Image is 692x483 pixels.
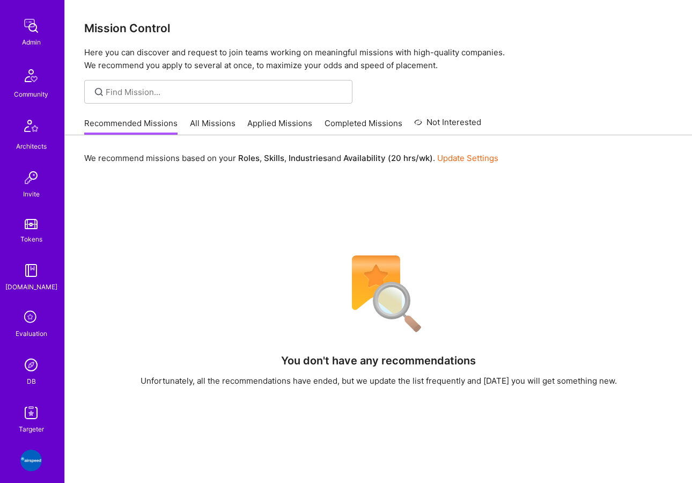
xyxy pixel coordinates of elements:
img: Skill Targeter [20,402,42,423]
a: All Missions [190,118,235,135]
div: Unfortunately, all the recommendations have ended, but we update the list frequently and [DATE] y... [141,375,617,386]
p: Here you can discover and request to join teams working on meaningful missions with high-quality ... [84,46,673,72]
p: We recommend missions based on your , , and . [84,152,498,164]
a: Airspeed: A platform to help employees feel more connected and celebrated [18,450,45,471]
b: Industries [289,153,327,163]
img: admin teamwork [20,15,42,36]
h4: You don't have any recommendations [281,354,476,367]
h3: Mission Control [84,21,673,35]
img: Airspeed: A platform to help employees feel more connected and celebrated [20,450,42,471]
div: Invite [23,188,40,200]
img: Invite [20,167,42,188]
img: Architects [18,115,44,141]
b: Availability (20 hrs/wk) [343,153,433,163]
i: icon SelectionTeam [21,308,41,328]
input: Find Mission... [106,86,344,98]
div: Community [14,89,48,100]
div: DB [27,376,36,387]
a: Recommended Missions [84,118,178,135]
div: Evaluation [16,328,47,339]
b: Roles [238,153,260,163]
img: No Results [333,248,424,340]
img: Community [18,63,44,89]
i: icon SearchGrey [93,86,105,98]
div: Tokens [20,233,42,245]
div: [DOMAIN_NAME] [5,281,57,292]
img: tokens [25,219,38,229]
a: Update Settings [437,153,498,163]
div: Targeter [19,423,44,435]
a: Applied Missions [247,118,312,135]
img: Admin Search [20,354,42,376]
div: Admin [22,36,41,48]
b: Skills [264,153,284,163]
img: guide book [20,260,42,281]
div: Architects [16,141,47,152]
a: Not Interested [414,116,481,135]
a: Completed Missions [325,118,402,135]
